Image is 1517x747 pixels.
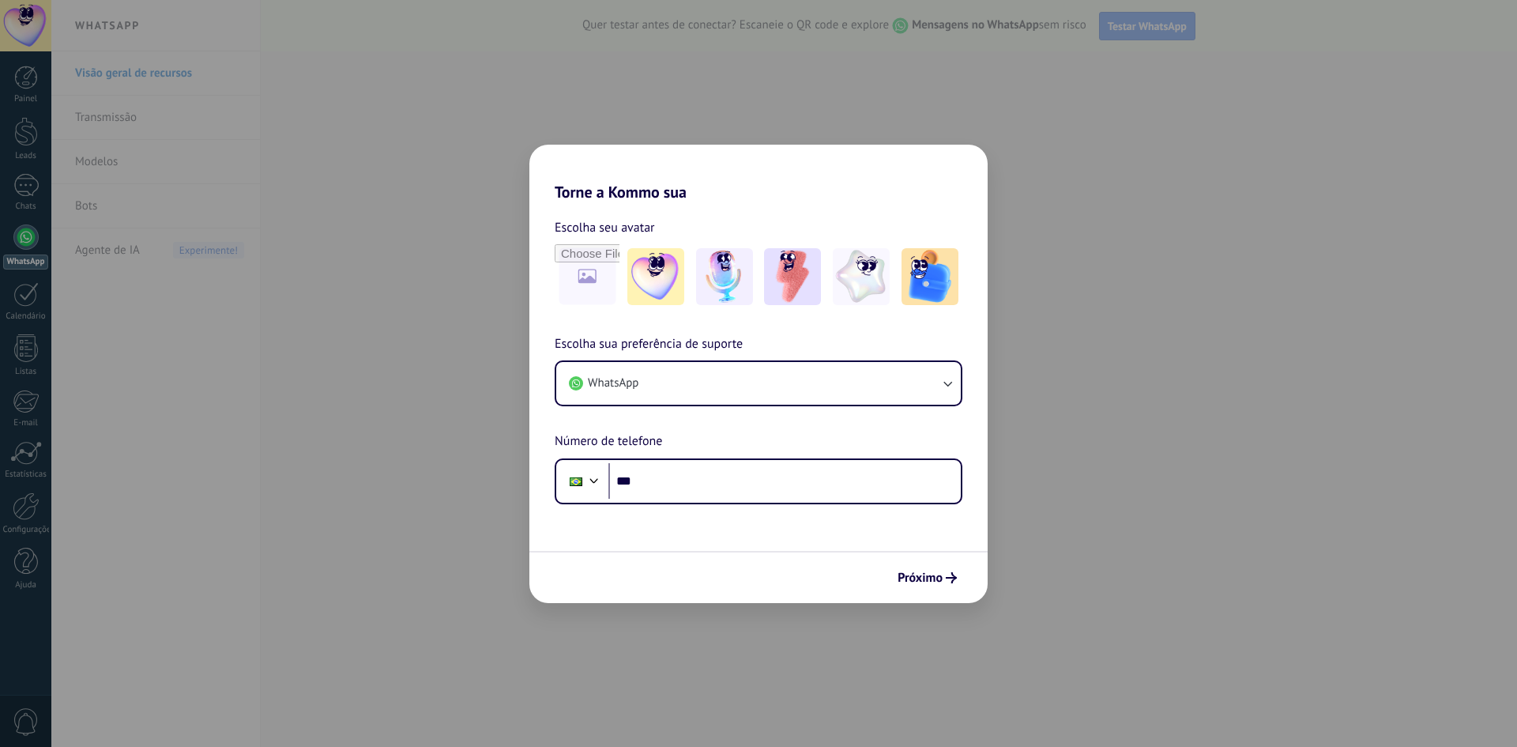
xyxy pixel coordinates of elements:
img: -2.jpeg [696,248,753,305]
span: Número de telefone [555,432,662,452]
img: -4.jpeg [833,248,890,305]
img: -5.jpeg [902,248,958,305]
h2: Torne a Kommo sua [529,145,988,202]
img: -1.jpeg [627,248,684,305]
button: Próximo [890,564,964,591]
button: WhatsApp [556,362,961,405]
span: Escolha seu avatar [555,217,655,238]
img: -3.jpeg [764,248,821,305]
div: Brazil: + 55 [561,465,591,498]
span: Próximo [898,572,943,583]
span: WhatsApp [588,375,638,391]
span: Escolha sua preferência de suporte [555,334,743,355]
